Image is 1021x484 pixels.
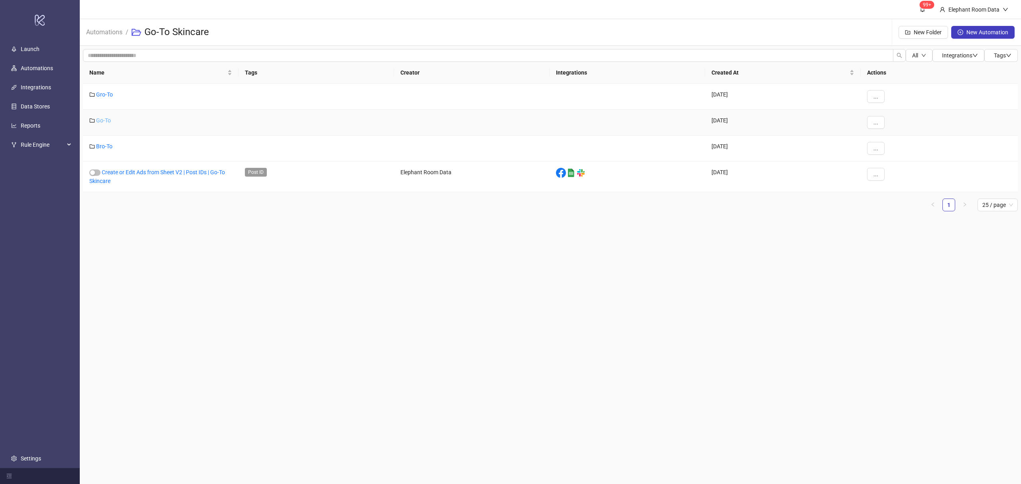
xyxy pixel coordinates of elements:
[83,62,238,84] th: Name
[978,199,1018,211] div: Page Size
[21,122,40,129] a: Reports
[394,62,550,84] th: Creator
[21,46,39,52] a: Launch
[951,26,1015,39] button: New Automation
[89,169,225,184] a: Create or Edit Ads from Sheet V2 | Post IDs | Go-To Skincare
[96,91,113,98] a: Gro-To
[21,65,53,71] a: Automations
[943,199,955,211] a: 1
[85,27,124,36] a: Automations
[705,136,861,161] div: [DATE]
[705,110,861,136] div: [DATE]
[984,49,1018,62] button: Tagsdown
[899,26,948,39] button: New Folder
[930,202,935,207] span: left
[873,93,878,100] span: ...
[994,52,1011,59] span: Tags
[21,103,50,110] a: Data Stores
[867,116,885,129] button: ...
[940,7,945,12] span: user
[144,26,209,39] h3: Go-To Skincare
[958,199,971,211] li: Next Page
[132,28,141,37] span: folder-open
[705,161,861,192] div: [DATE]
[1006,53,1011,58] span: down
[873,171,878,177] span: ...
[550,62,705,84] th: Integrations
[89,144,95,149] span: folder
[1003,7,1008,12] span: down
[712,68,848,77] span: Created At
[89,68,226,77] span: Name
[21,137,65,153] span: Rule Engine
[914,29,942,35] span: New Folder
[867,90,885,103] button: ...
[21,455,41,462] a: Settings
[6,473,12,479] span: menu-fold
[867,168,885,181] button: ...
[89,92,95,97] span: folder
[126,20,128,45] li: /
[972,53,978,58] span: down
[705,84,861,110] div: [DATE]
[921,53,926,58] span: down
[867,142,885,155] button: ...
[966,29,1008,35] span: New Automation
[245,168,267,177] span: Post ID
[945,5,1003,14] div: Elephant Room Data
[926,199,939,211] button: left
[89,118,95,123] span: folder
[96,143,112,150] a: Bro-To
[238,62,394,84] th: Tags
[96,117,111,124] a: Go-To
[920,6,925,12] span: bell
[932,49,984,62] button: Integrationsdown
[873,119,878,126] span: ...
[897,53,902,58] span: search
[873,145,878,151] span: ...
[905,30,911,35] span: folder-add
[962,202,967,207] span: right
[21,84,51,91] a: Integrations
[982,199,1013,211] span: 25 / page
[906,49,932,62] button: Alldown
[912,52,918,59] span: All
[958,199,971,211] button: right
[942,52,978,59] span: Integrations
[705,62,861,84] th: Created At
[958,30,963,35] span: plus-circle
[861,62,1018,84] th: Actions
[926,199,939,211] li: Previous Page
[11,142,17,148] span: fork
[920,1,934,9] sup: 1696
[394,161,550,192] div: Elephant Room Data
